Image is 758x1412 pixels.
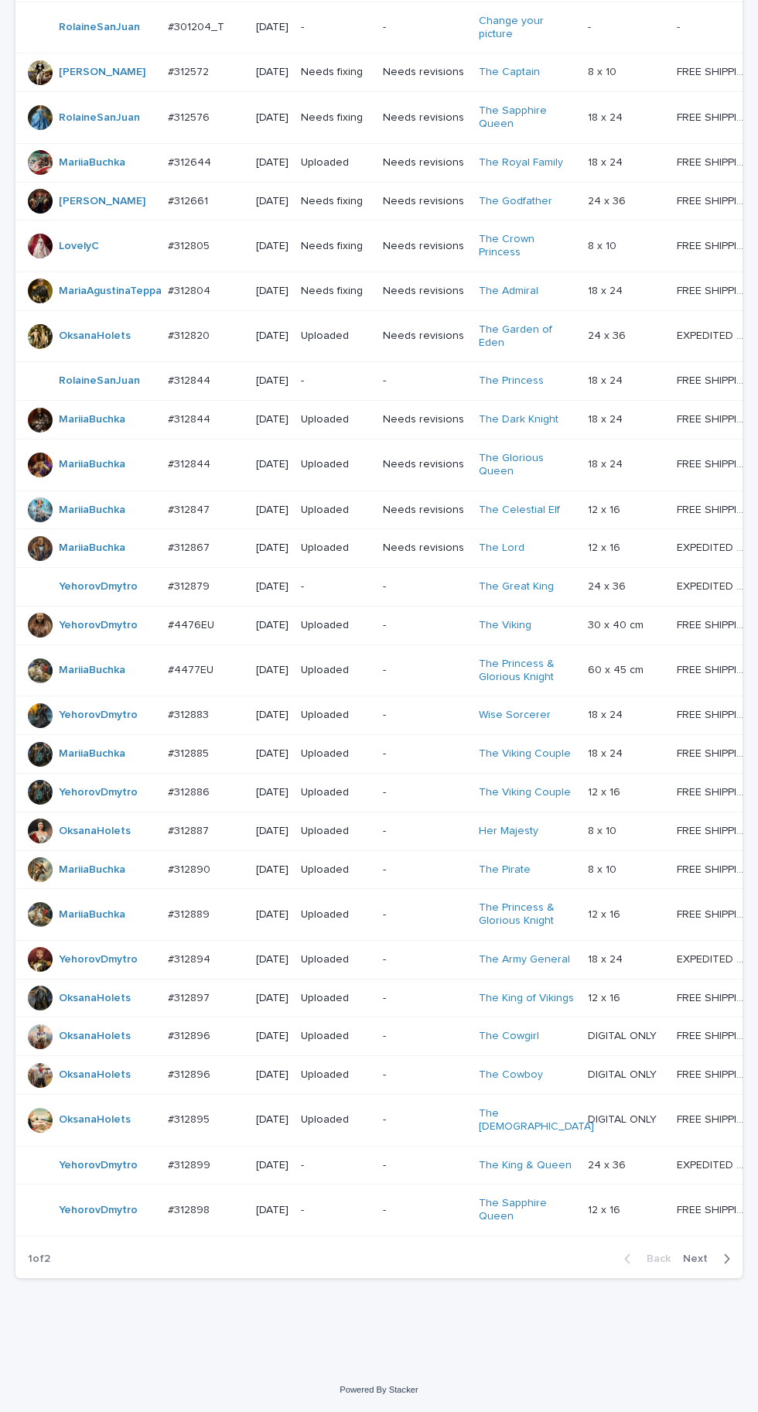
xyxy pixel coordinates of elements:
a: The Pirate [479,863,531,877]
a: The Princess & Glorious Knight [479,658,575,684]
p: FREE SHIPPING - preview in 1-2 business days, after your approval delivery will take 5-10 b.d. [677,822,751,838]
a: The Sapphire Queen [479,104,575,131]
p: Needs revisions [383,111,466,125]
p: - [383,664,466,677]
p: Needs fixing [301,195,370,208]
a: RolaineSanJuan [59,111,140,125]
p: Uploaded [301,825,370,838]
p: - [383,747,466,761]
p: FREE SHIPPING - preview in 1-2 business days, after your approval delivery will take 5-10 b.d. [677,63,751,79]
p: - [383,709,466,722]
p: 12 x 16 [588,905,623,921]
p: 18 x 24 [588,108,626,125]
p: - [677,18,683,34]
a: The Glorious Queen [479,452,575,478]
p: FREE SHIPPING - preview in 1-2 business days, after your approval delivery will take 5-10 b.d. [677,1201,751,1217]
p: - [383,825,466,838]
p: Needs fixing [301,111,370,125]
a: MariiaBuchka [59,664,125,677]
p: [DATE] [256,156,289,169]
p: Needs revisions [383,504,466,517]
p: - [301,21,370,34]
a: MariaAgustinaTeppa [59,285,162,298]
p: #312805 [168,237,213,253]
p: #312576 [168,108,213,125]
a: The King & Queen [479,1159,572,1172]
p: - [301,1204,370,1217]
p: #312867 [168,538,213,555]
p: #312897 [168,989,213,1005]
p: Uploaded [301,619,370,632]
p: 8 x 10 [588,860,620,877]
a: Change your picture [479,15,575,41]
p: 12 x 16 [588,501,623,517]
a: [PERSON_NAME] [59,195,145,208]
a: The Princess & Glorious Knight [479,901,575,928]
p: 18 x 24 [588,371,626,388]
span: Back [637,1253,671,1264]
p: 18 x 24 [588,744,626,761]
a: The Great King [479,580,554,593]
p: [DATE] [256,619,289,632]
p: - [383,1113,466,1127]
p: - [383,619,466,632]
a: The Captain [479,66,540,79]
p: 18 x 24 [588,950,626,966]
p: - [383,21,466,34]
p: FREE SHIPPING - preview in 1-2 business days, after your approval delivery will take 5-10 b.d. [677,153,751,169]
p: Needs revisions [383,66,466,79]
p: #312886 [168,783,213,799]
p: FREE SHIPPING - preview in 1-2 business days, after your approval delivery will take 5-10 b.d. [677,744,751,761]
p: [DATE] [256,580,289,593]
p: 18 x 24 [588,455,626,471]
p: #312804 [168,282,213,298]
p: 18 x 24 [588,282,626,298]
p: Needs revisions [383,195,466,208]
a: [PERSON_NAME] [59,66,145,79]
p: - [383,1030,466,1043]
p: [DATE] [256,992,289,1005]
a: The Admiral [479,285,538,298]
p: Uploaded [301,156,370,169]
p: - [301,1159,370,1172]
a: YehorovDmytro [59,786,138,799]
p: 24 x 36 [588,1156,629,1172]
p: [DATE] [256,747,289,761]
p: FREE SHIPPING - preview in 1-2 business days, after your approval delivery will take 5-10 b.d. [677,706,751,722]
p: FREE SHIPPING - preview in 1-2 business days, after your approval delivery will take 6-10 busines... [677,616,751,632]
p: 30 x 40 cm [588,616,647,632]
a: The Garden of Eden [479,323,575,350]
p: [DATE] [256,664,289,677]
a: The Viking [479,619,531,632]
p: - [383,1204,466,1217]
p: Needs fixing [301,240,370,253]
p: #312898 [168,1201,213,1217]
p: 24 x 36 [588,327,629,343]
p: [DATE] [256,825,289,838]
p: 18 x 24 [588,153,626,169]
p: [DATE] [256,240,289,253]
p: Uploaded [301,504,370,517]
a: OksanaHolets [59,1068,131,1082]
p: - [588,18,594,34]
p: Uploaded [301,664,370,677]
p: EXPEDITED SHIPPING - preview in 1 business day; delivery up to 5 business days after your approval. [677,538,751,555]
a: YehorovDmytro [59,953,138,966]
p: - [383,953,466,966]
p: Needs revisions [383,413,466,426]
p: 18 x 24 [588,410,626,426]
p: - [383,908,466,921]
p: #312885 [168,744,212,761]
p: FREE SHIPPING - preview in 1-2 business days, after your approval delivery will take 5-10 b.d. [677,783,751,799]
p: [DATE] [256,863,289,877]
p: #312894 [168,950,213,966]
p: [DATE] [256,1204,289,1217]
p: #312890 [168,860,213,877]
p: #312887 [168,822,212,838]
p: [DATE] [256,542,289,555]
p: [DATE] [256,330,289,343]
a: RolaineSanJuan [59,374,140,388]
a: OksanaHolets [59,330,131,343]
a: The Army General [479,953,570,966]
a: MariiaBuchka [59,156,125,169]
